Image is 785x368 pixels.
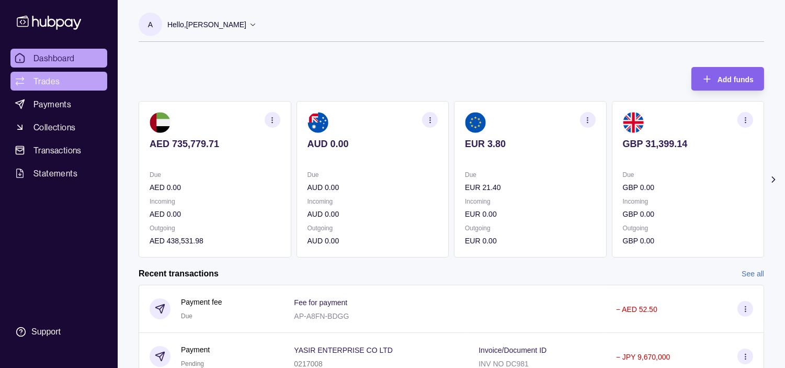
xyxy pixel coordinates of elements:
p: YASIR ENTERPRISE CO LTD [294,346,393,354]
p: Fee for payment [294,298,347,307]
img: eu [465,112,486,133]
a: Payments [10,95,107,114]
h2: Recent transactions [139,268,219,280]
span: Due [181,313,192,320]
a: Trades [10,72,107,91]
p: EUR 0.00 [465,235,596,247]
div: Support [31,326,61,338]
p: AED 0.00 [150,208,280,220]
p: Incoming [308,196,438,207]
p: Outgoing [623,222,754,234]
a: Support [10,321,107,343]
p: − JPY 9,670,000 [616,353,670,361]
p: EUR 3.80 [465,138,596,150]
img: au [308,112,328,133]
p: Due [465,169,596,181]
a: See all [742,268,764,280]
p: AUD 0.00 [308,208,438,220]
span: Collections [33,121,75,133]
p: Due [150,169,280,181]
p: AED 735,779.71 [150,138,280,150]
p: Hello, [PERSON_NAME] [167,19,246,30]
p: Due [623,169,754,181]
p: Outgoing [465,222,596,234]
a: Statements [10,164,107,183]
p: INV NO DC981 [479,360,529,368]
p: AED 0.00 [150,182,280,193]
span: Pending [181,360,204,367]
button: Add funds [691,67,764,91]
img: ae [150,112,170,133]
p: AUD 0.00 [308,182,438,193]
p: GBP 0.00 [623,182,754,193]
p: Outgoing [150,222,280,234]
p: Due [308,169,438,181]
span: Payments [33,98,71,110]
p: Invoice/Document ID [479,346,547,354]
p: Payment [181,344,210,355]
span: Trades [33,75,60,87]
img: gb [623,112,644,133]
p: AUD 0.00 [308,138,438,150]
p: Incoming [150,196,280,207]
p: A [148,19,153,30]
p: GBP 0.00 [623,208,754,220]
span: Dashboard [33,52,75,64]
p: Payment fee [181,296,222,308]
span: Add funds [718,75,754,84]
p: AP-A8FN-BDGG [294,312,349,320]
span: Transactions [33,144,82,157]
p: EUR 0.00 [465,208,596,220]
p: Incoming [623,196,754,207]
span: Statements [33,167,77,180]
p: − AED 52.50 [616,305,657,314]
p: AUD 0.00 [308,235,438,247]
p: GBP 31,399.14 [623,138,754,150]
a: Transactions [10,141,107,160]
p: AED 438,531.98 [150,235,280,247]
p: Outgoing [308,222,438,234]
p: Incoming [465,196,596,207]
p: GBP 0.00 [623,235,754,247]
a: Collections [10,118,107,137]
a: Dashboard [10,49,107,68]
p: 0217008 [294,360,323,368]
p: EUR 21.40 [465,182,596,193]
